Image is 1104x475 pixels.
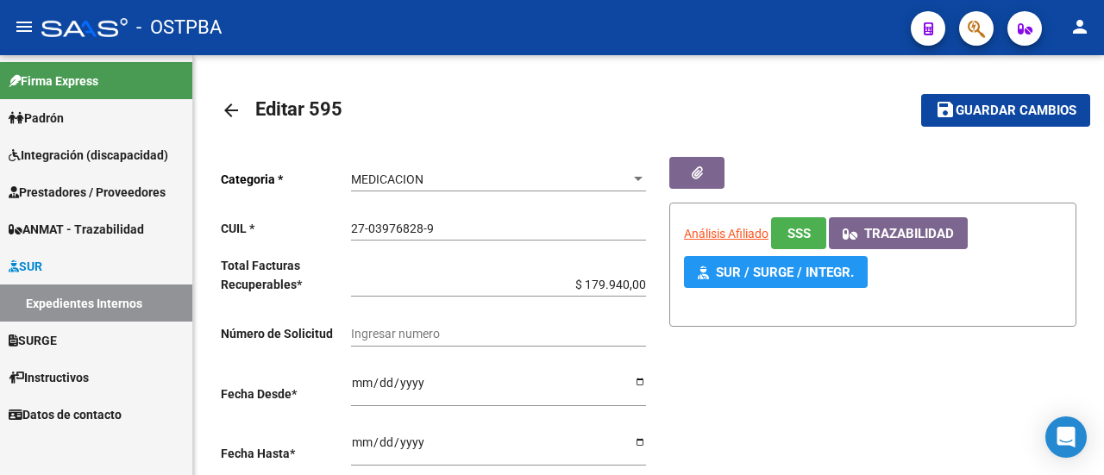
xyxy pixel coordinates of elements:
button: SSS [771,217,826,249]
span: Firma Express [9,72,98,91]
button: Guardar cambios [921,94,1090,126]
span: ANMAT - Trazabilidad [9,220,144,239]
mat-icon: save [935,99,956,120]
div: Open Intercom Messenger [1045,416,1087,458]
span: SUR [9,257,42,276]
mat-icon: arrow_back [221,100,241,121]
p: CUIL * [221,219,351,238]
span: SSS [787,226,811,241]
p: Categoria * [221,170,351,189]
button: Trazabilidad [829,217,968,249]
p: Total Facturas Recuperables [221,256,351,294]
span: Análisis Afiliado [684,227,768,241]
mat-icon: menu [14,16,34,37]
span: Trazabilidad [864,226,954,241]
span: MEDICACION [351,172,423,186]
span: Datos de contacto [9,405,122,424]
span: Guardar cambios [956,103,1076,119]
span: - OSTPBA [136,9,222,47]
p: Número de Solicitud [221,324,351,343]
p: Fecha Hasta [221,444,351,463]
span: Prestadores / Proveedores [9,183,166,202]
p: Fecha Desde [221,384,351,403]
button: SUR / SURGE / INTEGR. [684,256,868,288]
span: Instructivos [9,368,89,387]
span: Editar 595 [255,98,342,120]
span: SUR / SURGE / INTEGR. [716,265,854,280]
span: Padrón [9,109,64,128]
mat-icon: person [1069,16,1090,37]
span: Integración (discapacidad) [9,146,168,165]
span: SURGE [9,331,57,350]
